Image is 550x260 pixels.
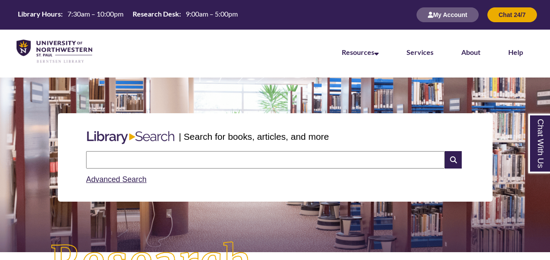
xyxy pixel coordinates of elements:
span: 7:30am – 10:00pm [67,10,123,18]
button: My Account [417,7,479,22]
a: Services [407,48,433,56]
i: Search [445,151,461,169]
th: Research Desk: [129,9,182,19]
span: 9:00am – 5:00pm [186,10,238,18]
img: Libary Search [83,128,179,148]
a: Hours Today [14,9,241,21]
a: Help [508,48,523,56]
a: Advanced Search [86,175,147,184]
a: Resources [342,48,379,56]
a: Chat 24/7 [487,11,537,18]
a: About [461,48,480,56]
button: Chat 24/7 [487,7,537,22]
img: UNWSP Library Logo [17,40,92,64]
p: | Search for books, articles, and more [179,130,329,143]
th: Library Hours: [14,9,64,19]
table: Hours Today [14,9,241,20]
a: My Account [417,11,479,18]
